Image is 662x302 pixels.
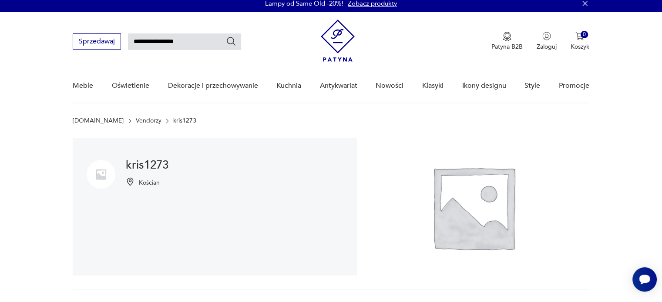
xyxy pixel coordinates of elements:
img: Ikona koszyka [575,32,584,40]
button: Sprzedawaj [73,33,121,50]
a: Promocje [559,69,589,103]
a: Ikona medaluPatyna B2B [491,32,523,51]
a: Nowości [376,69,403,103]
a: Style [524,69,540,103]
img: Ikona medalu [503,32,511,41]
a: Antykwariat [320,69,357,103]
a: Kuchnia [276,69,301,103]
a: Sprzedawaj [73,39,121,45]
button: Patyna B2B [491,32,523,51]
p: Kościan [139,179,160,187]
img: kris1273 [357,138,589,275]
a: [DOMAIN_NAME] [73,117,124,124]
a: Vendorzy [136,117,161,124]
a: Meble [73,69,93,103]
a: Oświetlenie [112,69,149,103]
a: Klasyki [422,69,444,103]
p: Zaloguj [537,43,557,51]
div: 0 [581,31,588,38]
h1: kris1273 [126,160,168,170]
a: Ikony designu [462,69,506,103]
img: Ikonka użytkownika [542,32,551,40]
iframe: Smartsupp widget button [632,267,657,292]
p: kris1273 [173,117,196,124]
img: kris1273 [87,160,115,189]
button: Zaloguj [537,32,557,51]
p: Koszyk [571,43,589,51]
button: Szukaj [226,36,236,46]
a: Dekoracje i przechowywanie [168,69,258,103]
img: Ikonka pinezki mapy [126,177,134,186]
img: Patyna - sklep z meblami i dekoracjami vintage [321,20,355,62]
button: 0Koszyk [571,32,589,51]
p: Patyna B2B [491,43,523,51]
